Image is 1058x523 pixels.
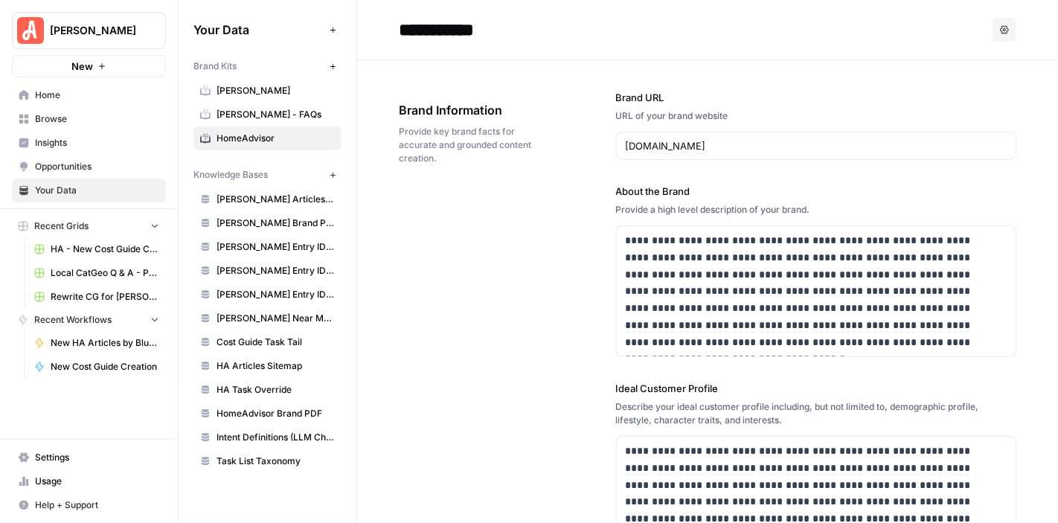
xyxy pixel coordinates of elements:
[217,359,335,373] span: HA Articles Sitemap
[51,266,159,280] span: Local CatGeo Q & A - Pass/Fail v2 Grid
[616,184,1017,199] label: About the Brand
[193,168,268,182] span: Knowledge Bases
[35,498,159,512] span: Help + Support
[17,17,44,44] img: Angi Logo
[616,90,1017,105] label: Brand URL
[217,193,335,206] span: [PERSON_NAME] Articles Sitemaps
[217,216,335,230] span: [PERSON_NAME] Brand PDF
[28,237,166,261] a: HA - New Cost Guide Creation Grid
[35,475,159,488] span: Usage
[51,336,159,350] span: New HA Articles by Blueprint
[193,283,342,307] a: [PERSON_NAME] Entry IDs: Unified Task
[51,360,159,373] span: New Cost Guide Creation
[12,446,166,469] a: Settings
[193,426,342,449] a: Intent Definitions (LLM Chatbot)
[217,264,335,277] span: [PERSON_NAME] Entry IDs: Questions
[12,155,166,179] a: Opportunities
[35,160,159,173] span: Opportunities
[50,23,140,38] span: [PERSON_NAME]
[51,290,159,304] span: Rewrite CG for [PERSON_NAME] - Grading version Grid
[35,89,159,102] span: Home
[12,83,166,107] a: Home
[12,469,166,493] a: Usage
[193,378,342,402] a: HA Task Override
[12,215,166,237] button: Recent Grids
[12,179,166,202] a: Your Data
[193,235,342,259] a: [PERSON_NAME] Entry IDs: Location
[616,203,1017,216] div: Provide a high level description of your brand.
[217,312,335,325] span: [PERSON_NAME] Near Me Sitemap
[217,455,335,468] span: Task List Taxonomy
[193,79,342,103] a: [PERSON_NAME]
[193,187,342,211] a: [PERSON_NAME] Articles Sitemaps
[193,402,342,426] a: HomeAdvisor Brand PDF
[217,240,335,254] span: [PERSON_NAME] Entry IDs: Location
[616,109,1017,123] div: URL of your brand website
[12,55,166,77] button: New
[35,112,159,126] span: Browse
[399,101,533,119] span: Brand Information
[616,400,1017,427] div: Describe your ideal customer profile including, but not limited to, demographic profile, lifestyl...
[217,431,335,444] span: Intent Definitions (LLM Chatbot)
[616,381,1017,396] label: Ideal Customer Profile
[193,259,342,283] a: [PERSON_NAME] Entry IDs: Questions
[193,354,342,378] a: HA Articles Sitemap
[217,84,335,97] span: [PERSON_NAME]
[35,184,159,197] span: Your Data
[193,60,237,73] span: Brand Kits
[626,138,1007,153] input: www.sundaysoccer.com
[217,288,335,301] span: [PERSON_NAME] Entry IDs: Unified Task
[51,243,159,256] span: HA - New Cost Guide Creation Grid
[217,383,335,397] span: HA Task Override
[193,211,342,235] a: [PERSON_NAME] Brand PDF
[193,307,342,330] a: [PERSON_NAME] Near Me Sitemap
[71,59,93,74] span: New
[35,136,159,150] span: Insights
[12,493,166,517] button: Help + Support
[193,21,324,39] span: Your Data
[34,313,112,327] span: Recent Workflows
[12,12,166,49] button: Workspace: Angi
[12,131,166,155] a: Insights
[28,261,166,285] a: Local CatGeo Q & A - Pass/Fail v2 Grid
[217,132,335,145] span: HomeAdvisor
[193,330,342,354] a: Cost Guide Task Tail
[28,355,166,379] a: New Cost Guide Creation
[12,107,166,131] a: Browse
[217,407,335,420] span: HomeAdvisor Brand PDF
[217,336,335,349] span: Cost Guide Task Tail
[34,219,89,233] span: Recent Grids
[193,103,342,126] a: [PERSON_NAME] - FAQs
[35,451,159,464] span: Settings
[217,108,335,121] span: [PERSON_NAME] - FAQs
[28,331,166,355] a: New HA Articles by Blueprint
[12,309,166,331] button: Recent Workflows
[193,126,342,150] a: HomeAdvisor
[28,285,166,309] a: Rewrite CG for [PERSON_NAME] - Grading version Grid
[193,449,342,473] a: Task List Taxonomy
[399,125,533,165] span: Provide key brand facts for accurate and grounded content creation.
